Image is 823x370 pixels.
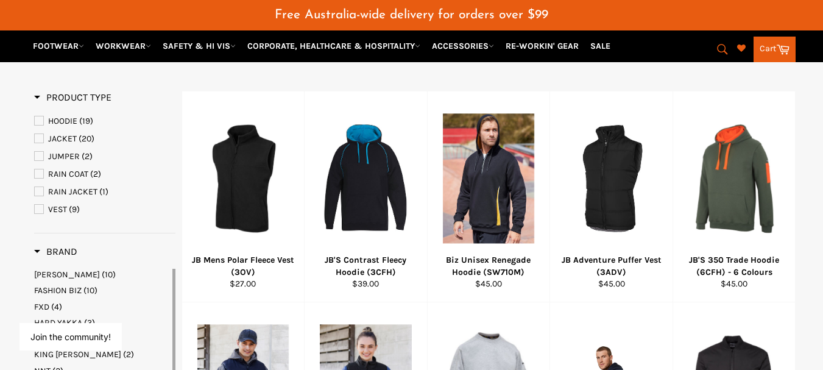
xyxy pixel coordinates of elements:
[84,318,95,328] span: (3)
[558,254,665,278] div: JB Adventure Puffer Vest (3ADV)
[99,187,108,197] span: (1)
[34,150,175,163] a: JUMPER
[313,254,420,278] div: JB'S Contrast Fleecy Hoodie (3CFH)
[82,151,93,162] span: (2)
[79,116,93,126] span: (19)
[34,203,175,216] a: VEST
[102,269,116,280] span: (10)
[34,269,100,280] span: [PERSON_NAME]
[91,35,156,57] a: WORKWEAR
[34,302,49,312] span: FXD
[48,151,80,162] span: JUMPER
[585,35,615,57] a: SALE
[673,91,796,302] a: JB'S 350 Trade Hoodie (6CFH) - 6 ColoursJB'S 350 Trade Hoodie (6CFH) - 6 Colours$45.00
[34,168,175,181] a: RAIN COAT
[123,349,134,360] span: (2)
[435,254,542,278] div: Biz Unisex Renegade Hoodie (SW710M)
[754,37,796,62] a: Cart
[48,116,77,126] span: HOODIE
[189,254,297,278] div: JB Mens Polar Fleece Vest (3OV)
[34,132,175,146] a: JACKET
[48,187,97,197] span: RAIN JACKET
[34,317,170,329] a: HARD YAKKA
[34,185,175,199] a: RAIN JACKET
[34,246,77,258] h3: Brand
[34,301,170,313] a: FXD
[34,91,111,104] h3: Product Type
[158,35,241,57] a: SAFETY & HI VIS
[30,332,111,342] button: Join the community!
[242,35,425,57] a: CORPORATE, HEALTHCARE & HOSPITALITY
[34,318,82,328] span: HARD YAKKA
[48,169,88,179] span: RAIN COAT
[90,169,101,179] span: (2)
[304,91,427,302] a: JB'S Contrast Fleecy Hoodie (3CFH)JB'S Contrast Fleecy Hoodie (3CFH)$39.00
[427,35,499,57] a: ACCESSORIES
[549,91,673,302] a: JB Adventure Puffer Vest (3ADV)JB Adventure Puffer Vest (3ADV)$45.00
[680,254,788,278] div: JB'S 350 Trade Hoodie (6CFH) - 6 Colours
[28,35,89,57] a: FOOTWEAR
[79,133,94,144] span: (20)
[34,91,111,103] span: Product Type
[34,349,121,360] span: KING [PERSON_NAME]
[501,35,584,57] a: RE-WORKIN' GEAR
[34,115,175,128] a: HOODIE
[48,133,77,144] span: JACKET
[34,269,170,280] a: BISLEY
[69,204,80,215] span: (9)
[48,204,67,215] span: VEST
[34,349,170,360] a: KING GEE
[51,302,62,312] span: (4)
[275,9,548,21] span: Free Australia-wide delivery for orders over $99
[427,91,550,302] a: Biz Unisex Renegade Hoodie (SW710M)Biz Unisex Renegade Hoodie (SW710M)$45.00
[34,285,82,296] span: FASHION BIZ
[182,91,305,302] a: JB Mens Polar Fleece Vest (3OV)JB Mens Polar Fleece Vest (3OV)$27.00
[83,285,97,296] span: (10)
[34,246,77,257] span: Brand
[34,285,170,296] a: FASHION BIZ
